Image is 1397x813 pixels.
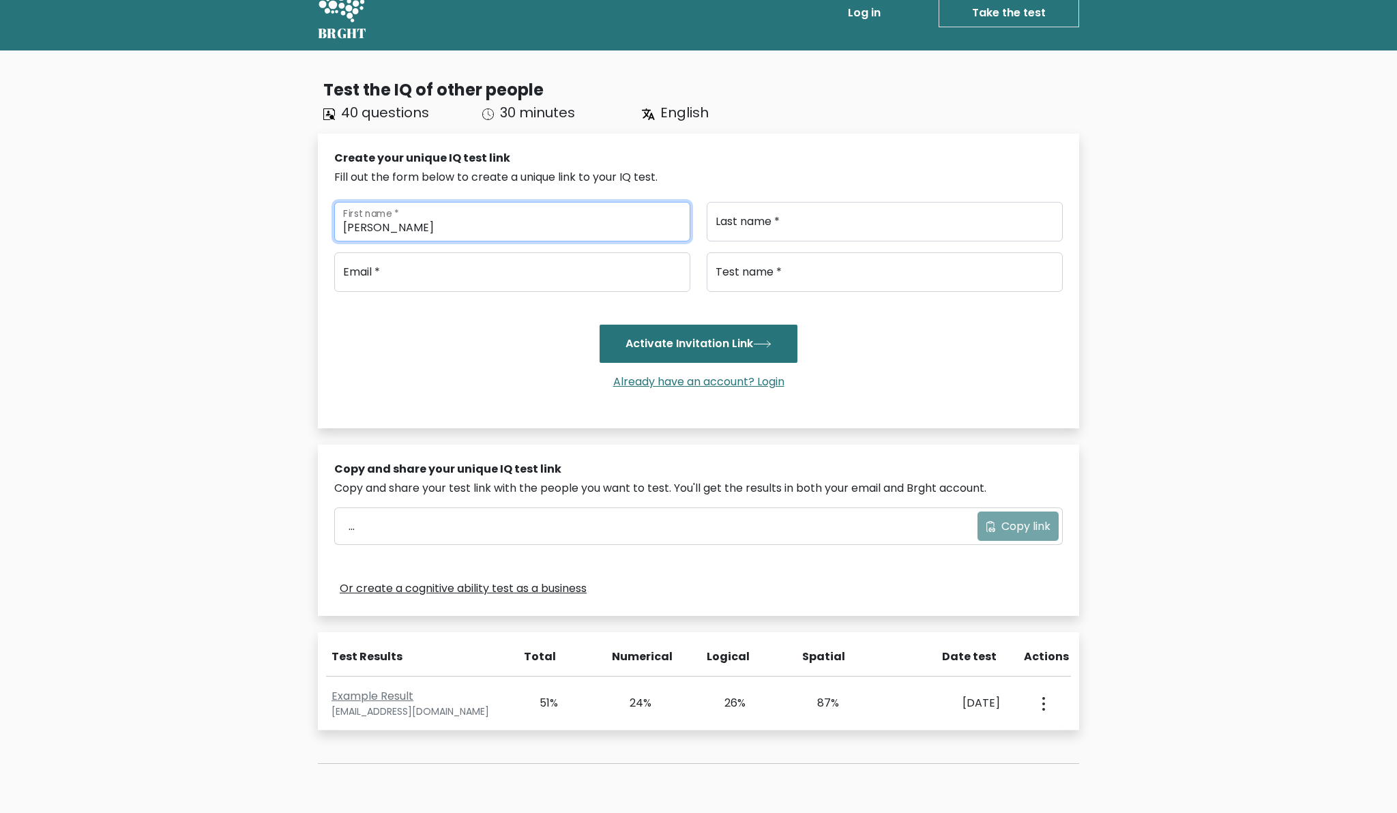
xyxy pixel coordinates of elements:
[334,252,690,292] input: Email
[334,461,1063,477] div: Copy and share your unique IQ test link
[334,480,1063,497] div: Copy and share your test link with the people you want to test. You'll get the results in both yo...
[334,169,1063,186] div: Fill out the form below to create a unique link to your IQ test.
[334,202,690,241] input: First name
[613,695,652,711] div: 24%
[894,695,1000,711] div: [DATE]
[519,695,558,711] div: 51%
[707,649,746,665] div: Logical
[323,78,1079,102] div: Test the IQ of other people
[1024,649,1071,665] div: Actions
[707,252,1063,292] input: Test name
[516,649,556,665] div: Total
[334,150,1063,166] div: Create your unique IQ test link
[612,649,651,665] div: Numerical
[660,103,709,122] span: English
[332,649,500,665] div: Test Results
[341,103,429,122] span: 40 questions
[600,325,797,363] button: Activate Invitation Link
[707,695,746,711] div: 26%
[608,374,790,389] a: Already have an account? Login
[340,580,587,597] a: Or create a cognitive ability test as a business
[897,649,1008,665] div: Date test
[801,695,840,711] div: 87%
[332,688,413,704] a: Example Result
[318,25,367,42] h5: BRGHT
[500,103,575,122] span: 30 minutes
[802,649,842,665] div: Spatial
[332,705,503,719] div: [EMAIL_ADDRESS][DOMAIN_NAME]
[707,202,1063,241] input: Last name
